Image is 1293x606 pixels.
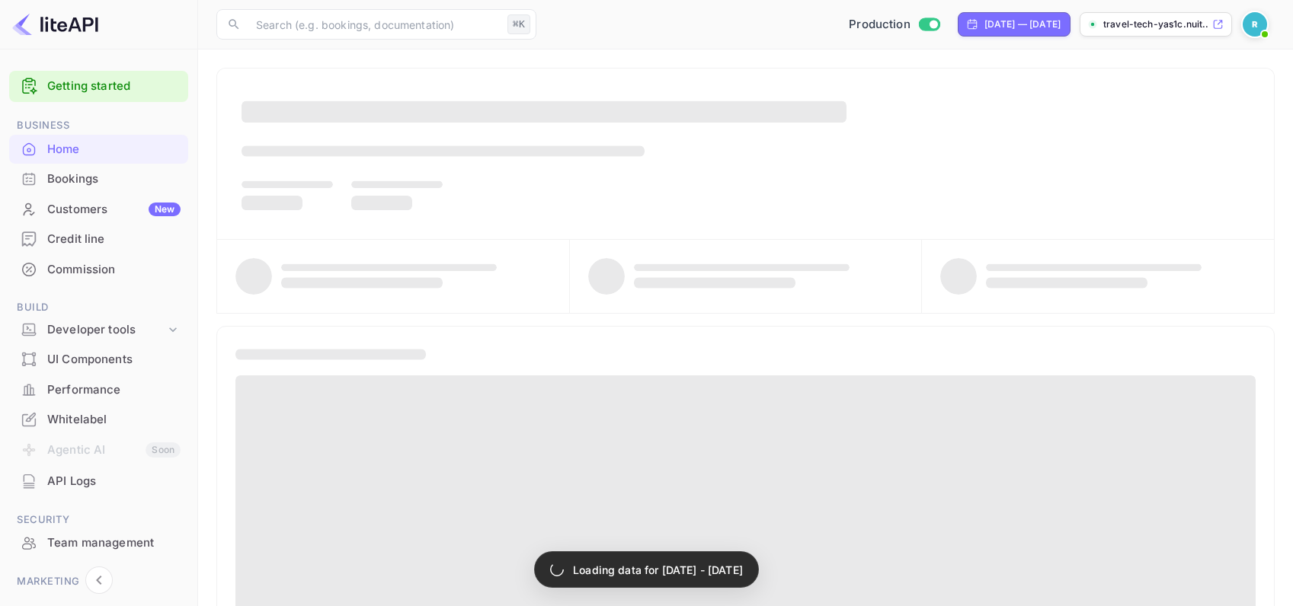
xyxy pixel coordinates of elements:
div: Team management [9,528,188,558]
div: UI Components [47,351,181,368]
div: Bookings [9,164,188,194]
div: ⌘K [507,14,530,34]
span: Marketing [9,573,188,590]
div: [DATE] — [DATE] [984,18,1061,31]
p: Loading data for [DATE] - [DATE] [573,562,743,578]
span: Business [9,117,188,134]
a: CustomersNew [9,195,188,223]
div: CustomersNew [9,195,188,225]
img: Revolut [1243,12,1267,37]
div: API Logs [9,467,188,496]
a: Commission [9,255,188,283]
a: Home [9,135,188,163]
div: Home [9,135,188,164]
span: Build [9,299,188,316]
div: Home [47,141,181,158]
div: Switch to Sandbox mode [843,16,946,33]
div: API Logs [47,473,181,490]
div: Customers [47,201,181,218]
a: Team management [9,528,188,557]
a: Getting started [47,78,181,95]
div: Developer tools [9,317,188,343]
div: Commission [9,255,188,285]
div: Whitelabel [9,405,188,435]
div: Whitelabel [47,411,181,429]
a: Credit line [9,225,188,253]
div: Team management [47,534,181,552]
div: New [149,203,181,216]
a: Whitelabel [9,405,188,433]
img: LiteAPI logo [12,12,98,37]
button: Collapse navigation [85,566,113,594]
div: Credit line [47,231,181,248]
div: Getting started [9,71,188,102]
div: Click to change the date range period [958,12,1071,37]
div: Bookings [47,171,181,188]
div: Performance [9,375,188,405]
span: Security [9,512,188,528]
p: travel-tech-yas1c.nuit... [1103,18,1209,31]
div: Performance [47,381,181,399]
a: Bookings [9,164,188,193]
div: Developer tools [47,321,165,339]
a: API Logs [9,467,188,495]
span: Production [849,16,911,33]
a: Performance [9,375,188,403]
div: UI Components [9,345,188,375]
div: Commission [47,261,181,279]
input: Search (e.g. bookings, documentation) [247,9,501,40]
a: UI Components [9,345,188,373]
div: Credit line [9,225,188,254]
